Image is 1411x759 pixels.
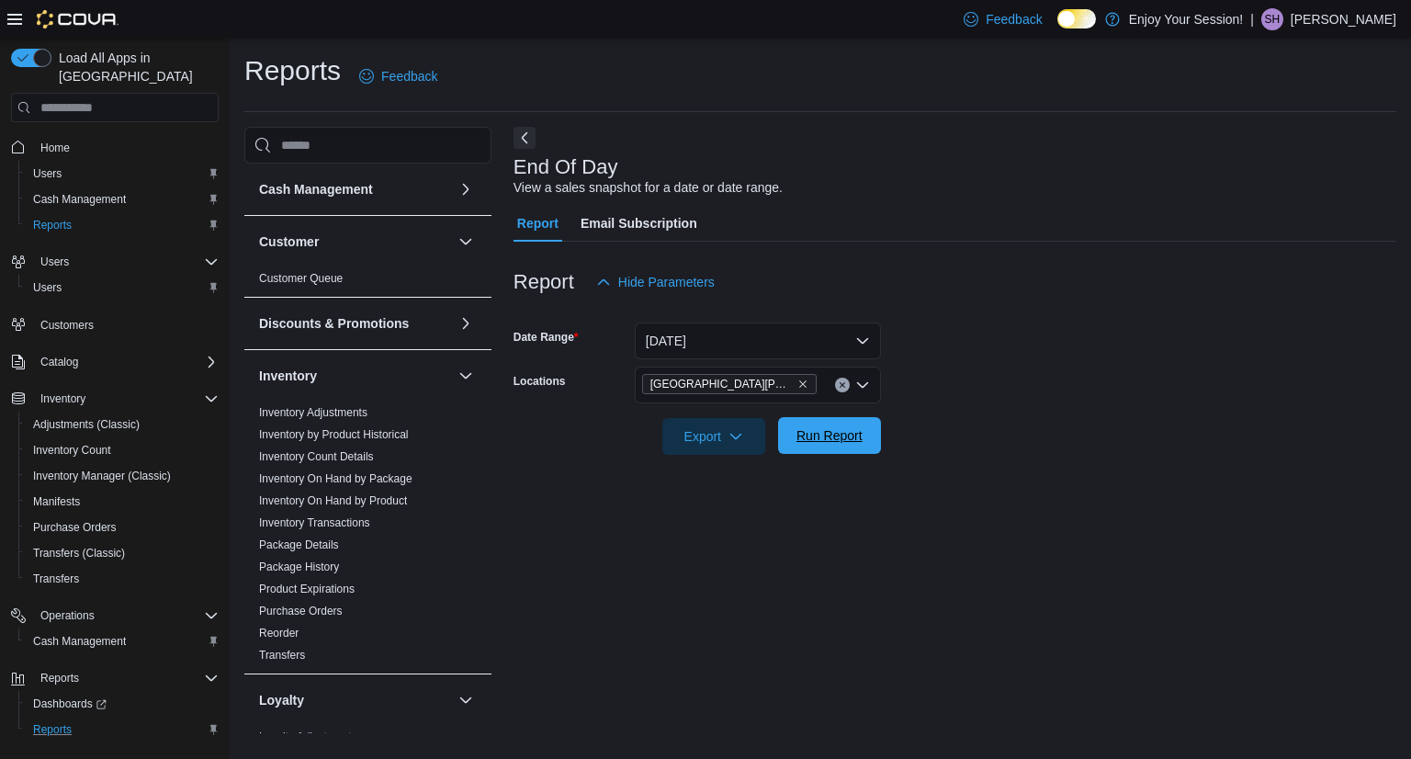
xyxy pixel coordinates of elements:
[18,629,226,654] button: Cash Management
[244,52,341,89] h1: Reports
[4,349,226,375] button: Catalog
[33,135,219,158] span: Home
[259,583,355,595] a: Product Expirations
[835,378,850,392] button: Clear input
[33,546,125,561] span: Transfers (Classic)
[40,141,70,155] span: Home
[33,667,86,689] button: Reports
[259,406,367,419] a: Inventory Adjustments
[986,10,1042,28] span: Feedback
[33,251,76,273] button: Users
[18,540,226,566] button: Transfers (Classic)
[455,689,477,711] button: Loyalty
[18,412,226,437] button: Adjustments (Classic)
[18,691,226,717] a: Dashboards
[259,450,374,463] a: Inventory Count Details
[514,178,783,198] div: View a sales snapshot for a date or date range.
[259,405,367,420] span: Inventory Adjustments
[1250,8,1254,30] p: |
[259,516,370,529] a: Inventory Transactions
[796,426,863,445] span: Run Report
[18,489,226,515] button: Manifests
[514,374,566,389] label: Locations
[26,439,219,461] span: Inventory Count
[259,626,299,640] span: Reorder
[26,693,114,715] a: Dashboards
[4,603,226,629] button: Operations
[26,413,147,436] a: Adjustments (Classic)
[259,232,319,251] h3: Customer
[244,267,491,297] div: Customer
[4,133,226,160] button: Home
[18,161,226,187] button: Users
[259,494,407,507] a: Inventory On Hand by Product
[1265,8,1281,30] span: SH
[855,378,870,392] button: Open list of options
[259,538,339,552] span: Package Details
[18,437,226,463] button: Inventory Count
[581,205,697,242] span: Email Subscription
[26,163,69,185] a: Users
[4,312,226,338] button: Customers
[650,375,794,393] span: [GEOGRAPHIC_DATA][PERSON_NAME]
[33,605,102,627] button: Operations
[26,465,219,487] span: Inventory Manager (Classic)
[352,58,445,95] a: Feedback
[259,271,343,286] span: Customer Queue
[514,330,579,345] label: Date Range
[40,671,79,685] span: Reports
[259,367,317,385] h3: Inventory
[26,163,219,185] span: Users
[797,379,808,390] button: Remove Sault Ste Marie - Hillside from selection in this group
[33,443,111,458] span: Inventory Count
[26,542,219,564] span: Transfers (Classic)
[259,560,339,574] span: Package History
[1291,8,1396,30] p: [PERSON_NAME]
[1129,8,1244,30] p: Enjoy Your Session!
[259,627,299,640] a: Reorder
[37,10,119,28] img: Cova
[26,630,219,652] span: Cash Management
[33,494,80,509] span: Manifests
[33,251,219,273] span: Users
[259,314,409,333] h3: Discounts & Promotions
[455,312,477,334] button: Discounts & Promotions
[40,318,94,333] span: Customers
[259,493,407,508] span: Inventory On Hand by Product
[778,417,881,454] button: Run Report
[26,439,119,461] a: Inventory Count
[18,515,226,540] button: Purchase Orders
[259,232,451,251] button: Customer
[26,542,132,564] a: Transfers (Classic)
[26,491,87,513] a: Manifests
[26,630,133,652] a: Cash Management
[455,178,477,200] button: Cash Management
[33,280,62,295] span: Users
[259,538,339,551] a: Package Details
[26,693,219,715] span: Dashboards
[33,351,85,373] button: Catalog
[259,691,451,709] button: Loyalty
[259,691,304,709] h3: Loyalty
[18,212,226,238] button: Reports
[26,188,133,210] a: Cash Management
[40,355,78,369] span: Catalog
[259,515,370,530] span: Inventory Transactions
[26,516,124,538] a: Purchase Orders
[956,1,1049,38] a: Feedback
[259,427,409,442] span: Inventory by Product Historical
[33,572,79,586] span: Transfers
[1057,28,1058,29] span: Dark Mode
[514,271,574,293] h3: Report
[514,156,618,178] h3: End Of Day
[33,351,219,373] span: Catalog
[26,277,69,299] a: Users
[33,605,219,627] span: Operations
[673,418,754,455] span: Export
[259,582,355,596] span: Product Expirations
[455,365,477,387] button: Inventory
[662,418,765,455] button: Export
[40,255,69,269] span: Users
[26,277,219,299] span: Users
[26,516,219,538] span: Purchase Orders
